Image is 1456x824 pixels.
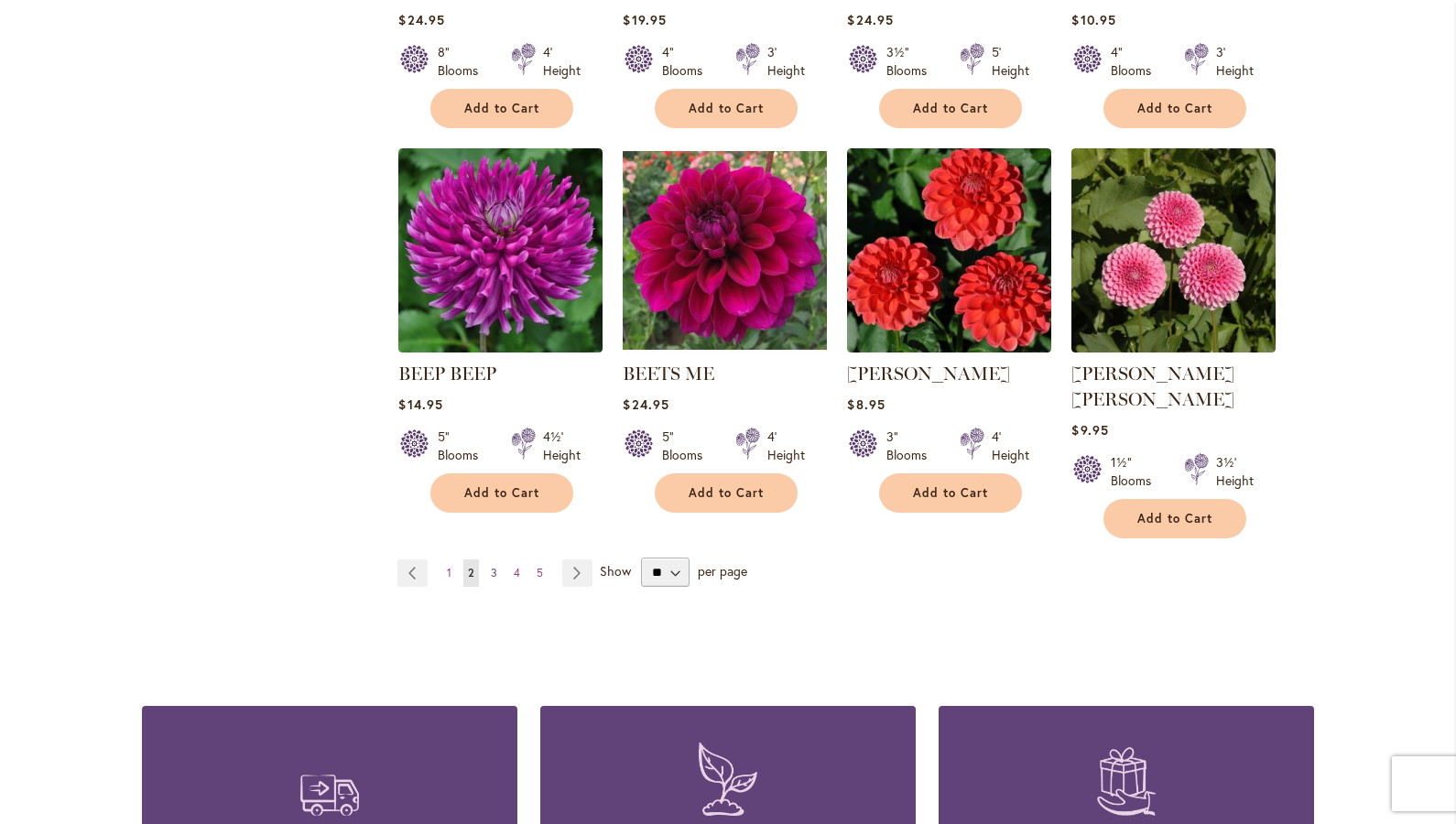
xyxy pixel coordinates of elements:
[491,566,497,580] span: 3
[430,89,573,128] button: Add to Cart
[1071,148,1276,352] img: BETTY ANNE
[662,43,713,80] div: 4" Blooms
[532,559,548,587] a: 5
[847,339,1051,356] a: BENJAMIN MATTHEW
[1216,453,1254,490] div: 3½' Height
[600,562,631,580] span: Show
[1071,339,1276,356] a: BETTY ANNE
[464,101,539,116] span: Add to Cart
[1137,101,1212,116] span: Add to Cart
[464,485,539,501] span: Add to Cart
[847,363,1010,385] a: [PERSON_NAME]
[886,43,938,80] div: 3½" Blooms
[767,43,805,80] div: 3' Height
[1103,89,1246,128] button: Add to Cart
[509,559,525,587] a: 4
[879,89,1022,128] button: Add to Cart
[1216,43,1254,80] div: 3' Height
[879,473,1022,513] button: Add to Cart
[1111,43,1162,80] div: 4" Blooms
[398,11,444,28] span: $24.95
[1137,511,1212,526] span: Add to Cart
[913,101,988,116] span: Add to Cart
[623,339,827,356] a: BEETS ME
[698,562,747,580] span: per page
[767,428,805,464] div: 4' Height
[655,473,798,513] button: Add to Cart
[430,473,573,513] button: Add to Cart
[398,148,603,352] img: BEEP BEEP
[1103,499,1246,538] button: Add to Cart
[438,43,489,80] div: 8" Blooms
[886,428,938,464] div: 3" Blooms
[623,396,668,413] span: $24.95
[1111,453,1162,490] div: 1½" Blooms
[992,428,1029,464] div: 4' Height
[486,559,502,587] a: 3
[442,559,456,587] a: 1
[543,428,581,464] div: 4½' Height
[847,148,1051,352] img: BENJAMIN MATTHEW
[398,396,442,413] span: $14.95
[847,11,893,28] span: $24.95
[1071,363,1234,410] a: [PERSON_NAME] [PERSON_NAME]
[655,89,798,128] button: Add to Cart
[992,43,1029,80] div: 5' Height
[537,566,543,580] span: 5
[543,43,581,80] div: 4' Height
[623,148,827,352] img: BEETS ME
[847,396,885,413] span: $8.95
[1071,421,1108,439] span: $9.95
[398,363,496,385] a: BEEP BEEP
[398,339,603,356] a: BEEP BEEP
[623,363,714,385] a: BEETS ME
[913,485,988,501] span: Add to Cart
[1071,11,1115,28] span: $10.95
[689,485,764,501] span: Add to Cart
[447,566,451,580] span: 1
[623,11,666,28] span: $19.95
[662,428,713,464] div: 5" Blooms
[514,566,520,580] span: 4
[468,566,474,580] span: 2
[689,101,764,116] span: Add to Cart
[14,759,65,810] iframe: Launch Accessibility Center
[438,428,489,464] div: 5" Blooms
